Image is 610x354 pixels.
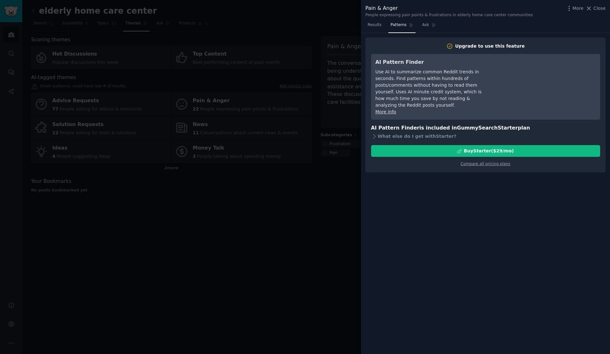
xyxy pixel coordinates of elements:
h3: AI Pattern Finder is included in plan [371,124,600,132]
div: Use AI to summarize common Reddit trends in seconds. Find patterns within hundreds of posts/comme... [376,69,491,109]
a: Ask [420,20,438,33]
a: Patterns [388,20,415,33]
span: Patterns [390,22,406,28]
div: Buy Starter ($ 29 /mo ) [464,148,514,154]
iframe: YouTube video player [500,58,596,106]
span: GummySearch Starter [457,125,518,131]
div: What else do I get with Starter ? [371,132,600,141]
button: Close [586,5,606,12]
span: Ask [422,22,429,28]
h3: AI Pattern Finder [376,58,491,66]
button: BuyStarter($29/mo) [371,145,600,157]
button: More [566,5,584,12]
span: Close [593,5,606,12]
a: Compare all pricing plans [461,162,510,166]
div: Upgrade to use this feature [455,43,525,50]
span: Results [368,22,382,28]
a: More info [376,109,396,114]
div: People expressing pain points & frustrations in elderly home care center communities [365,12,533,18]
div: Pain & Anger [365,4,533,12]
span: More [573,5,584,12]
a: Results [365,20,384,33]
